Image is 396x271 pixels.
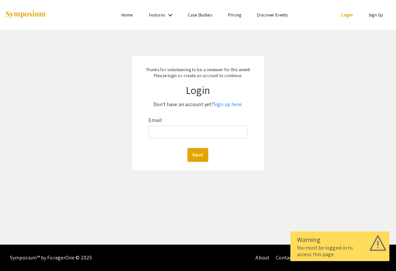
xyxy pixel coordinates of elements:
button: Next [187,148,208,162]
div: Symposium™ by ForagerOne © 2025 [10,245,92,271]
mat-icon: Expand Features list [166,11,174,19]
a: Discover Events [257,12,288,18]
div: Warning [297,235,383,245]
p: Thanks for volunteering to be a reviewer for this event! [136,67,260,73]
a: Login [341,12,353,18]
a: Home [121,12,133,18]
p: Please login or create an account to continue. [136,73,260,78]
div: You must be logged in to access this page. [297,245,383,258]
img: Symposium by ForagerOne [5,10,46,19]
a: Contact Us [276,254,301,261]
a: Pricing [228,12,242,18]
a: Sign up here. [214,101,243,108]
a: Features [149,12,165,18]
h1: Login [136,84,260,96]
p: Don't have an account yet? [136,99,260,110]
label: Email: [148,115,163,126]
a: Sign Up [369,12,383,18]
a: About [255,254,269,261]
a: Case Studies [188,12,212,18]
